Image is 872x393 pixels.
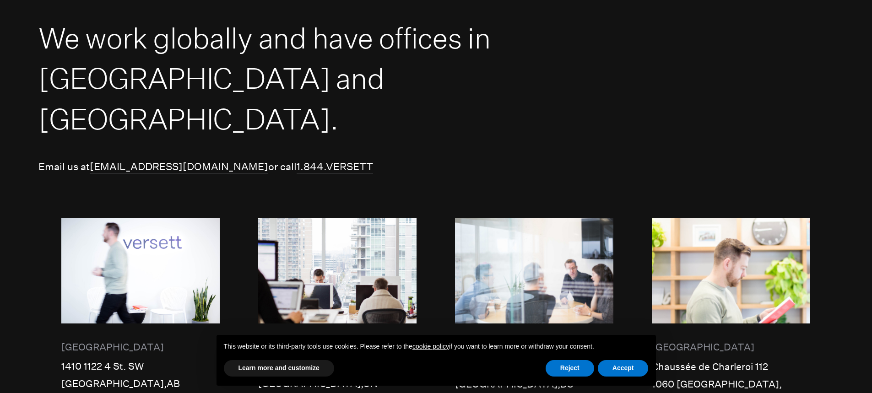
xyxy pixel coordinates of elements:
a: cookie policy [412,343,449,350]
button: Reject [546,360,594,377]
h2: We work globally and have offices in [GEOGRAPHIC_DATA] and [GEOGRAPHIC_DATA]. [38,18,500,139]
a: 1.844.VERSETT [297,161,373,173]
div: 1410 1122 4 St. SW [61,358,220,375]
img: Brussels office [652,218,810,323]
button: Learn more and customize [224,360,334,377]
div: [GEOGRAPHIC_DATA] [652,339,810,356]
img: Vancouver office [455,218,613,323]
img: Toronto office [258,218,417,323]
div: Chaussée de Charleroi 112 [652,358,810,376]
div: This website or its third-party tools use cookies. Please refer to the if you want to learn more ... [217,335,656,359]
a: [EMAIL_ADDRESS][DOMAIN_NAME] [90,161,268,173]
div: [GEOGRAPHIC_DATA] [61,339,220,356]
button: Accept [598,360,649,377]
p: Email us at or call [38,158,834,176]
img: Calgary office [61,218,220,323]
div: [GEOGRAPHIC_DATA] , AB [61,375,220,393]
div: 1060 [GEOGRAPHIC_DATA] , [652,376,810,393]
div: Notice [209,328,663,393]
